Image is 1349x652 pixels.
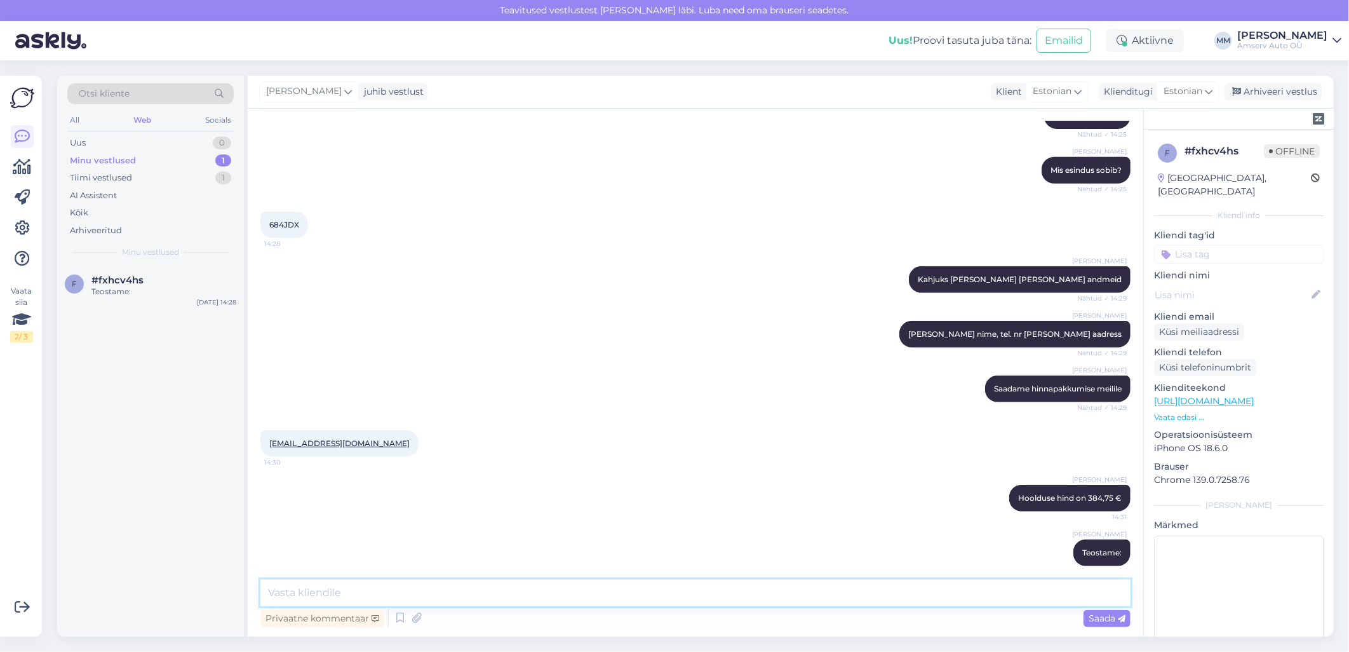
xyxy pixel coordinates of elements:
div: [PERSON_NAME] [1154,499,1324,511]
div: [DATE] 14:28 [197,297,236,307]
span: Minu vestlused [122,247,179,258]
div: Arhiveeri vestlus [1225,83,1322,100]
div: [PERSON_NAME] [1237,31,1327,41]
span: 684JDX [269,220,299,229]
span: [PERSON_NAME] [1072,475,1127,484]
a: [EMAIL_ADDRESS][DOMAIN_NAME] [269,438,410,448]
span: [PERSON_NAME] [1072,529,1127,539]
div: Proovi tasuta juba täna: [889,33,1031,48]
p: Operatsioonisüsteem [1154,428,1324,442]
p: Kliendi nimi [1154,269,1324,282]
span: [PERSON_NAME] nime, tel. nr [PERSON_NAME] aadress [908,329,1122,339]
input: Lisa nimi [1155,288,1309,302]
p: Kliendi email [1154,310,1324,323]
div: Klienditugi [1099,85,1153,98]
span: [PERSON_NAME] [266,85,342,98]
span: Kahjuks [PERSON_NAME] [PERSON_NAME] andmeid [918,275,1122,284]
button: Emailid [1037,29,1091,53]
span: 14:30 [264,458,312,467]
div: # fxhcv4hs [1185,144,1264,159]
span: Nähtud ✓ 14:25 [1077,184,1127,194]
span: f [1165,148,1170,158]
p: Klienditeekond [1154,381,1324,395]
span: Teostame: [1082,548,1122,557]
div: [GEOGRAPHIC_DATA], [GEOGRAPHIC_DATA] [1158,172,1311,198]
span: Offline [1264,144,1320,158]
span: 14:28 [264,239,312,248]
div: Kliendi info [1154,210,1324,221]
div: Küsi meiliaadressi [1154,323,1244,341]
span: [PERSON_NAME] [1072,311,1127,320]
div: 2 / 3 [10,331,33,343]
p: Vaata edasi ... [1154,412,1324,423]
a: [PERSON_NAME]Amserv Auto OÜ [1237,31,1341,51]
a: [URL][DOMAIN_NAME] [1154,395,1254,407]
p: Kliendi tag'id [1154,229,1324,242]
div: 0 [213,137,231,149]
span: f [72,279,77,289]
span: Nähtud ✓ 14:29 [1077,294,1127,303]
div: MM [1214,32,1232,50]
span: 14:31 [1079,512,1127,522]
div: Privaatne kommentaar [260,610,384,627]
span: 14:32 [1079,567,1127,576]
div: AI Assistent [70,189,117,202]
span: [PERSON_NAME] [1072,256,1127,266]
span: Mis esindus sobib? [1050,165,1122,175]
img: Askly Logo [10,86,34,110]
b: Uus! [889,34,913,46]
input: Lisa tag [1154,245,1324,264]
span: Nähtud ✓ 14:29 [1077,348,1127,358]
span: Saada [1089,613,1125,624]
div: Klient [991,85,1022,98]
span: Estonian [1033,85,1071,98]
span: Hoolduse hind on 384,75 € [1018,493,1122,503]
div: Kõik [70,207,88,219]
p: Brauser [1154,460,1324,473]
div: Uus [70,137,86,149]
span: Estonian [1164,85,1202,98]
span: [PERSON_NAME] [1072,147,1127,156]
div: Aktiivne [1106,29,1184,52]
span: Nähtud ✓ 14:25 [1077,130,1127,139]
span: Saadame hinnapakkumise meilile [994,384,1122,393]
div: Teostame: [91,286,236,297]
div: Socials [203,112,234,128]
div: Arhiveeritud [70,224,122,237]
img: zendesk [1313,113,1324,125]
p: Märkmed [1154,519,1324,532]
p: Kliendi telefon [1154,346,1324,359]
div: Vaata siia [10,285,33,343]
div: Küsi telefoninumbrit [1154,359,1256,376]
div: Minu vestlused [70,154,136,167]
p: Chrome 139.0.7258.76 [1154,473,1324,487]
div: Web [131,112,154,128]
div: 1 [215,154,231,167]
span: Otsi kliente [79,87,130,100]
div: 1 [215,172,231,184]
p: iPhone OS 18.6.0 [1154,442,1324,455]
div: Amserv Auto OÜ [1237,41,1327,51]
div: Tiimi vestlused [70,172,132,184]
div: All [67,112,82,128]
span: [PERSON_NAME] [1072,365,1127,375]
span: #fxhcv4hs [91,275,144,286]
div: juhib vestlust [359,85,424,98]
span: Nähtud ✓ 14:29 [1077,403,1127,412]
